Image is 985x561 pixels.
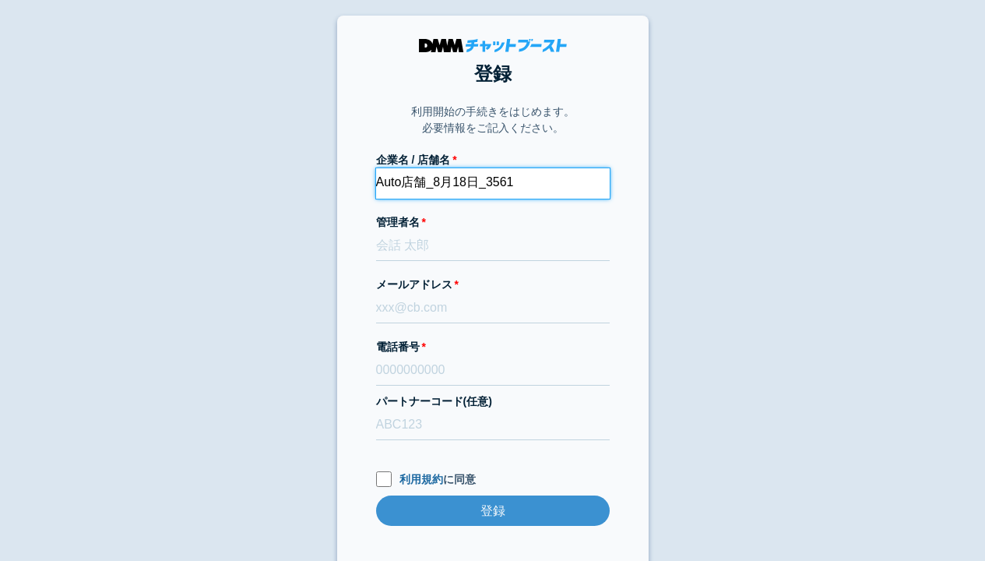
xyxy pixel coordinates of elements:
[376,471,392,487] input: 利用規約に同意
[376,293,610,323] input: xxx@cb.com
[419,39,567,52] img: DMMチャットブースト
[376,168,610,199] input: 株式会社チャットブースト
[376,152,610,168] label: 企業名 / 店舗名
[399,473,443,485] a: 利用規約
[376,60,610,88] h1: 登録
[376,339,610,355] label: 電話番号
[376,214,610,231] label: 管理者名
[376,471,610,488] label: に同意
[376,496,610,526] input: 登録
[376,231,610,261] input: 会話 太郎
[376,355,610,386] input: 0000000000
[376,410,610,440] input: ABC123
[411,104,575,136] p: 利用開始の手続きをはじめます。 必要情報をご記入ください。
[376,393,610,410] label: パートナーコード(任意)
[376,277,610,293] label: メールアドレス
